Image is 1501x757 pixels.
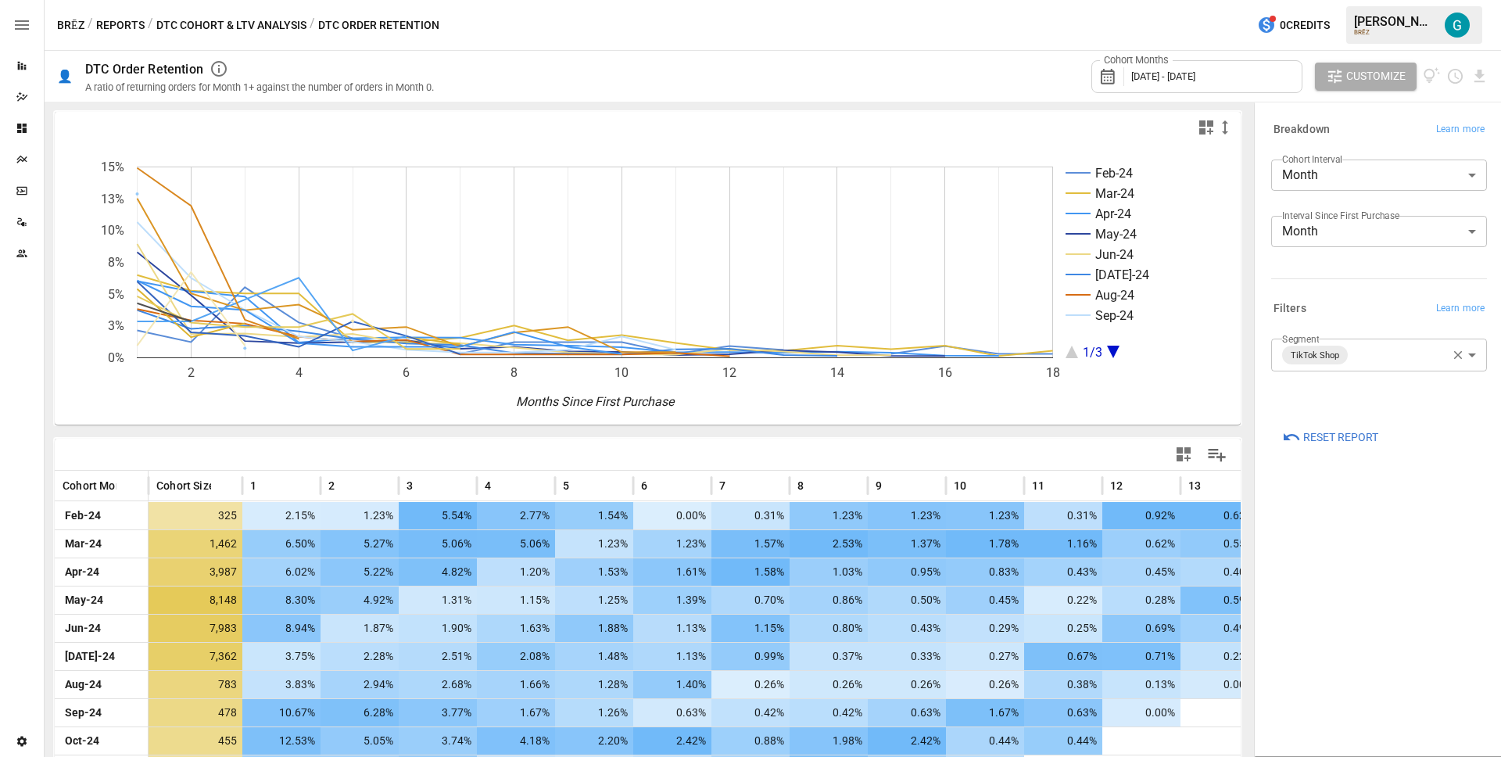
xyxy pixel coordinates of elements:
[797,478,804,493] span: 8
[63,643,140,670] span: [DATE]-24
[563,727,630,755] span: 2.20%
[63,502,140,529] span: Feb-24
[1032,478,1044,493] span: 11
[1095,247,1134,262] text: Jun-24
[1188,671,1256,698] span: 0.00%
[485,502,552,529] span: 2.77%
[641,530,708,558] span: 1.23%
[1315,63,1417,91] button: Customize
[876,502,943,529] span: 1.23%
[1199,437,1234,472] button: Manage Columns
[1110,478,1123,493] span: 12
[296,365,303,380] text: 4
[250,558,317,586] span: 6.02%
[641,699,708,727] span: 0.63%
[876,615,943,642] span: 0.43%
[250,502,317,529] span: 2.15%
[719,478,725,493] span: 7
[1445,13,1470,38] img: Gavin Acres
[876,643,943,670] span: 0.33%
[57,16,84,35] button: BRĒZ
[1423,63,1441,91] button: View documentation
[407,671,474,698] span: 2.68%
[641,615,708,642] span: 1.13%
[722,365,736,380] text: 12
[1271,160,1487,191] div: Month
[1346,66,1406,86] span: Customize
[328,587,396,614] span: 4.92%
[876,699,943,727] span: 0.63%
[1280,16,1330,35] span: 0 Credits
[1435,3,1479,47] button: Gavin Acres
[493,475,514,497] button: Sort
[328,530,396,558] span: 5.27%
[85,81,434,93] div: A ratio of returning orders for Month 1+ against the number of orders in Month 0.
[797,643,865,670] span: 0.37%
[1032,587,1099,614] span: 0.22%
[485,558,552,586] span: 1.20%
[797,530,865,558] span: 2.53%
[250,478,256,493] span: 1
[876,671,943,698] span: 0.26%
[57,69,73,84] div: 👤
[407,643,474,670] span: 2.51%
[63,699,140,727] span: Sep-24
[571,475,593,497] button: Sort
[1188,587,1256,614] span: 0.59%
[156,699,239,727] span: 478
[1032,502,1099,529] span: 0.31%
[797,615,865,642] span: 0.80%
[1100,53,1173,67] label: Cohort Months
[188,365,195,380] text: 2
[954,502,1021,529] span: 1.23%
[563,587,630,614] span: 1.25%
[250,530,317,558] span: 6.50%
[1083,345,1102,360] text: 1/3
[63,530,140,558] span: Mar-24
[118,475,140,497] button: Sort
[108,255,124,270] text: 8%
[876,530,943,558] span: 1.37%
[1354,14,1435,29] div: [PERSON_NAME]
[563,671,630,698] span: 1.28%
[954,530,1021,558] span: 1.78%
[407,587,474,614] span: 1.31%
[1131,70,1195,82] span: [DATE] - [DATE]
[641,727,708,755] span: 2.42%
[156,587,239,614] span: 8,148
[310,16,315,35] div: /
[954,643,1021,670] span: 0.27%
[63,727,140,755] span: Oct-24
[1032,699,1099,727] span: 0.63%
[1282,209,1399,222] label: Interval Since First Purchase
[1110,530,1177,558] span: 0.62%
[797,558,865,586] span: 1.03%
[954,699,1021,727] span: 1.67%
[641,478,647,493] span: 6
[719,587,786,614] span: 0.70%
[156,16,306,35] button: DTC Cohort & LTV Analysis
[649,475,671,497] button: Sort
[719,727,786,755] span: 0.88%
[954,727,1021,755] span: 0.44%
[968,475,990,497] button: Sort
[563,502,630,529] span: 1.54%
[1110,502,1177,529] span: 0.92%
[883,475,905,497] button: Sort
[1271,423,1389,451] button: Reset Report
[1110,671,1177,698] span: 0.13%
[1032,643,1099,670] span: 0.67%
[96,16,145,35] button: Reports
[563,643,630,670] span: 1.48%
[1032,671,1099,698] span: 0.38%
[1188,558,1256,586] span: 0.40%
[88,16,93,35] div: /
[641,502,708,529] span: 0.00%
[328,502,396,529] span: 1.23%
[1046,475,1068,497] button: Sort
[1188,615,1256,642] span: 0.49%
[954,671,1021,698] span: 0.26%
[719,502,786,529] span: 0.31%
[101,223,124,238] text: 10%
[563,558,630,586] span: 1.53%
